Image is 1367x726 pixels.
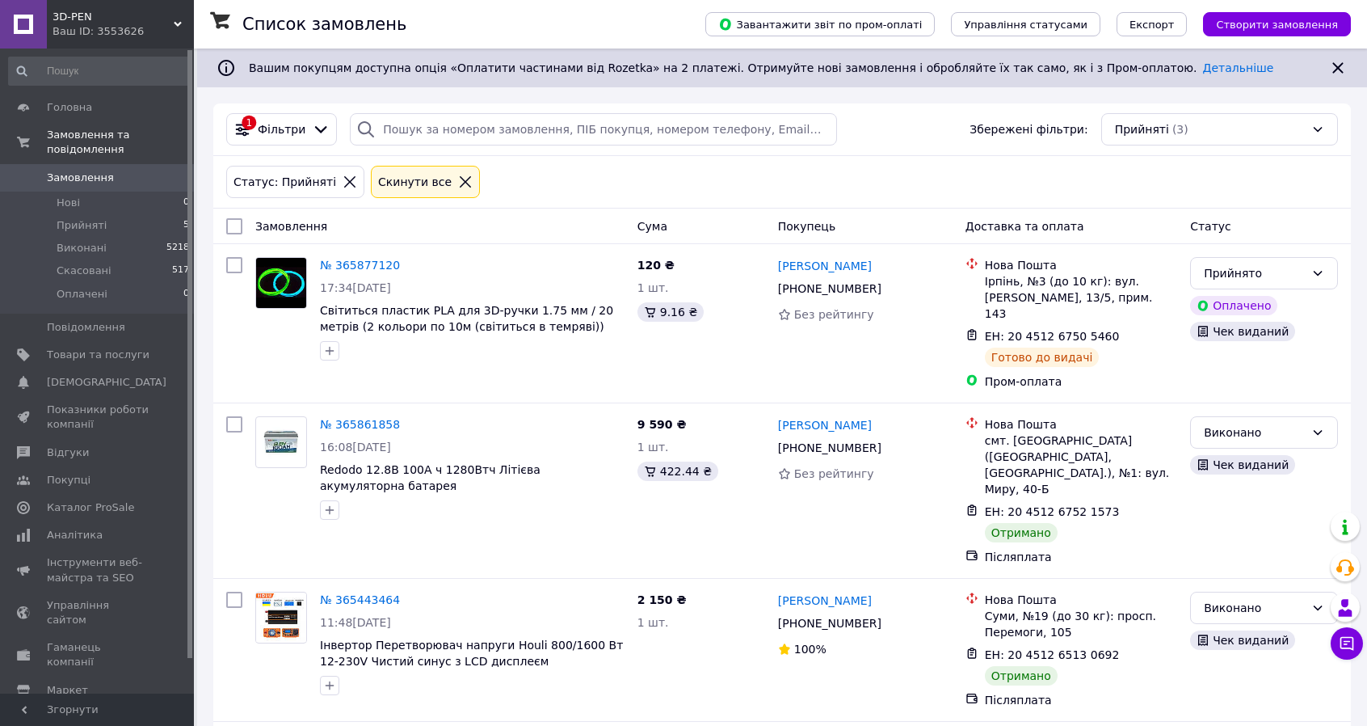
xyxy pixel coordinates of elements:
span: Відгуки [47,445,89,460]
span: Скасовані [57,264,111,278]
div: Статус: Прийняті [230,173,339,191]
span: 0 [183,196,189,210]
div: Нова Пошта [985,592,1177,608]
div: Пром-оплата [985,374,1177,390]
span: (3) [1172,123,1188,136]
span: 5 [183,218,189,233]
div: Готово до видачі [985,348,1100,367]
button: Чат з покупцем [1331,627,1363,660]
button: Експорт [1117,12,1188,36]
span: Управління статусами [964,19,1087,31]
span: [DEMOGRAPHIC_DATA] [47,375,166,390]
a: Інвертор Перетворювач напруги Houli 800/1600 Вт 12-230V Чистий синус з LCD дисплеєм [320,639,623,668]
span: Фільтри [258,121,305,137]
span: 3D-PEN [53,10,174,24]
a: [PERSON_NAME] [778,593,872,609]
span: ЕН: 20 4512 6513 0692 [985,648,1120,661]
span: 11:48[DATE] [320,616,391,629]
div: 9.16 ₴ [637,302,704,322]
span: 1 шт. [637,616,669,629]
div: [PHONE_NUMBER] [775,277,885,300]
div: Нова Пошта [985,257,1177,273]
a: Створити замовлення [1187,17,1351,30]
div: Оплачено [1190,296,1277,315]
span: Статус [1190,220,1231,233]
div: 422.44 ₴ [637,462,718,481]
div: Ірпінь, №3 (до 10 кг): вул. [PERSON_NAME], 13/5, прим. 143 [985,273,1177,322]
img: Фото товару [256,593,306,643]
span: 517 [172,264,189,278]
span: Покупець [778,220,835,233]
span: ЕН: 20 4512 6750 5460 [985,330,1120,343]
div: Післяплата [985,549,1177,565]
a: № 365861858 [320,418,400,431]
span: 1 шт. [637,281,669,294]
span: Нові [57,196,80,210]
div: [PHONE_NUMBER] [775,612,885,635]
span: Замовлення [47,171,114,185]
div: Виконано [1204,424,1305,441]
span: Прийняті [57,218,107,233]
span: Завантажити звіт по пром-оплаті [718,17,922,32]
span: Доставка та оплата [965,220,1084,233]
span: Експорт [1129,19,1175,31]
div: Післяплата [985,692,1177,708]
div: смт. [GEOGRAPHIC_DATA] ([GEOGRAPHIC_DATA], [GEOGRAPHIC_DATA].), №1: вул. Миру, 40-Б [985,433,1177,497]
a: Світиться пластик PLA для 3D-ручки 1.75 мм / 20 метрів (2 кольори по 10м (світиться в темряві)) [320,304,613,333]
span: 16:08[DATE] [320,441,391,454]
span: Cума [637,220,667,233]
a: [PERSON_NAME] [778,258,872,274]
span: Покупці [47,473,90,488]
span: Виконані [57,241,107,255]
div: Чек виданий [1190,322,1295,341]
span: ЕН: 20 4512 6752 1573 [985,505,1120,518]
div: Ваш ID: 3553626 [53,24,194,39]
a: Фото товару [255,257,307,309]
button: Завантажити звіт по пром-оплаті [705,12,935,36]
div: Отримано [985,523,1058,542]
span: 9 590 ₴ [637,418,687,431]
div: Суми, №19 (до 30 кг): просп. Перемоги, 105 [985,608,1177,640]
span: Прийняті [1115,121,1169,137]
span: Товари та послуги [47,348,149,362]
div: Отримано [985,666,1058,686]
span: Каталог ProSale [47,500,134,515]
div: Виконано [1204,599,1305,617]
a: № 365443464 [320,593,400,606]
span: Повідомлення [47,320,125,335]
a: Детальніше [1203,61,1274,74]
span: Гаманець компанії [47,640,149,669]
a: № 365877120 [320,259,400,272]
div: [PHONE_NUMBER] [775,437,885,459]
span: Аналітика [47,528,103,542]
a: [PERSON_NAME] [778,417,872,433]
span: Без рейтингу [794,467,874,480]
span: Головна [47,100,92,115]
span: 100% [794,643,827,656]
div: Нова Пошта [985,416,1177,433]
span: Оплачені [57,287,107,302]
span: Інструменти веб-майстра та SEO [47,555,149,585]
span: Збережені фільтри: [970,121,1087,137]
span: 17:34[DATE] [320,281,391,294]
span: Маркет [47,683,88,698]
img: Фото товару [256,258,306,308]
span: Управління сайтом [47,598,149,627]
h1: Список замовлень [242,15,406,34]
a: Фото товару [255,592,307,644]
div: Cкинути все [375,173,455,191]
button: Управління статусами [951,12,1100,36]
a: Фото товару [255,416,307,468]
a: Redodo 12.8В 100А ч 1280Втч Літієва акумуляторна батарея [320,463,540,492]
div: Прийнято [1204,264,1305,282]
span: 1 шт. [637,441,669,454]
span: 2 150 ₴ [637,593,687,606]
span: 5218 [166,241,189,255]
img: Фото товару [256,421,306,464]
span: Замовлення [255,220,327,233]
span: Замовлення та повідомлення [47,128,194,157]
div: Чек виданий [1190,455,1295,475]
